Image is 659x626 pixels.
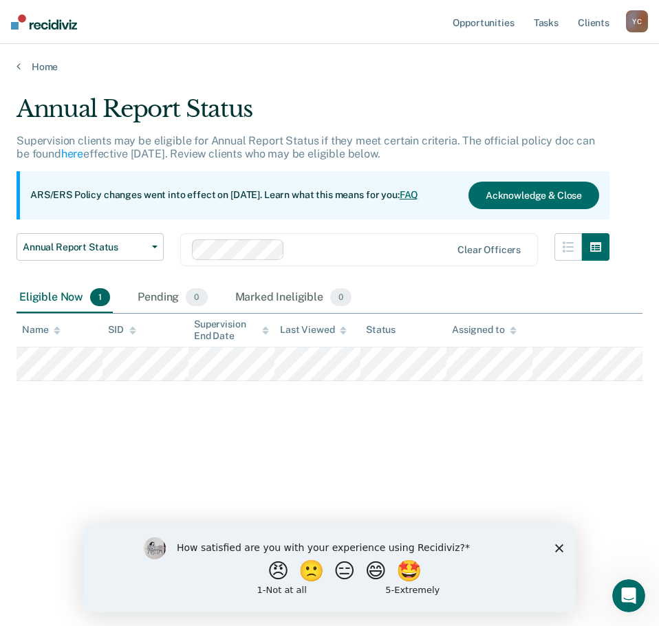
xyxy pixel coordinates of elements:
[612,579,645,612] iframe: Intercom live chat
[17,134,595,160] p: Supervision clients may be eligible for Annual Report Status if they meet certain criteria. The o...
[30,188,418,202] p: ARS/ERS Policy changes went into effect on [DATE]. Learn what this means for you:
[22,324,61,336] div: Name
[330,288,352,306] span: 0
[280,324,347,336] div: Last Viewed
[17,95,609,134] div: Annual Report Status
[400,189,419,200] a: FAQ
[90,288,110,306] span: 1
[17,61,642,73] a: Home
[194,319,269,342] div: Supervision End Date
[23,241,147,253] span: Annual Report Status
[452,324,517,336] div: Assigned to
[83,524,576,612] iframe: Survey by Kim from Recidiviz
[468,182,599,209] button: Acknowledge & Close
[11,14,77,30] img: Recidiviz
[61,147,83,160] a: here
[17,283,113,313] div: Eligible Now1
[17,233,164,261] button: Annual Report Status
[186,288,207,306] span: 0
[233,283,355,313] div: Marked Ineligible0
[135,283,210,313] div: Pending0
[626,10,648,32] button: YC
[366,324,396,336] div: Status
[457,244,521,256] div: Clear officers
[626,10,648,32] div: Y C
[108,324,136,336] div: SID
